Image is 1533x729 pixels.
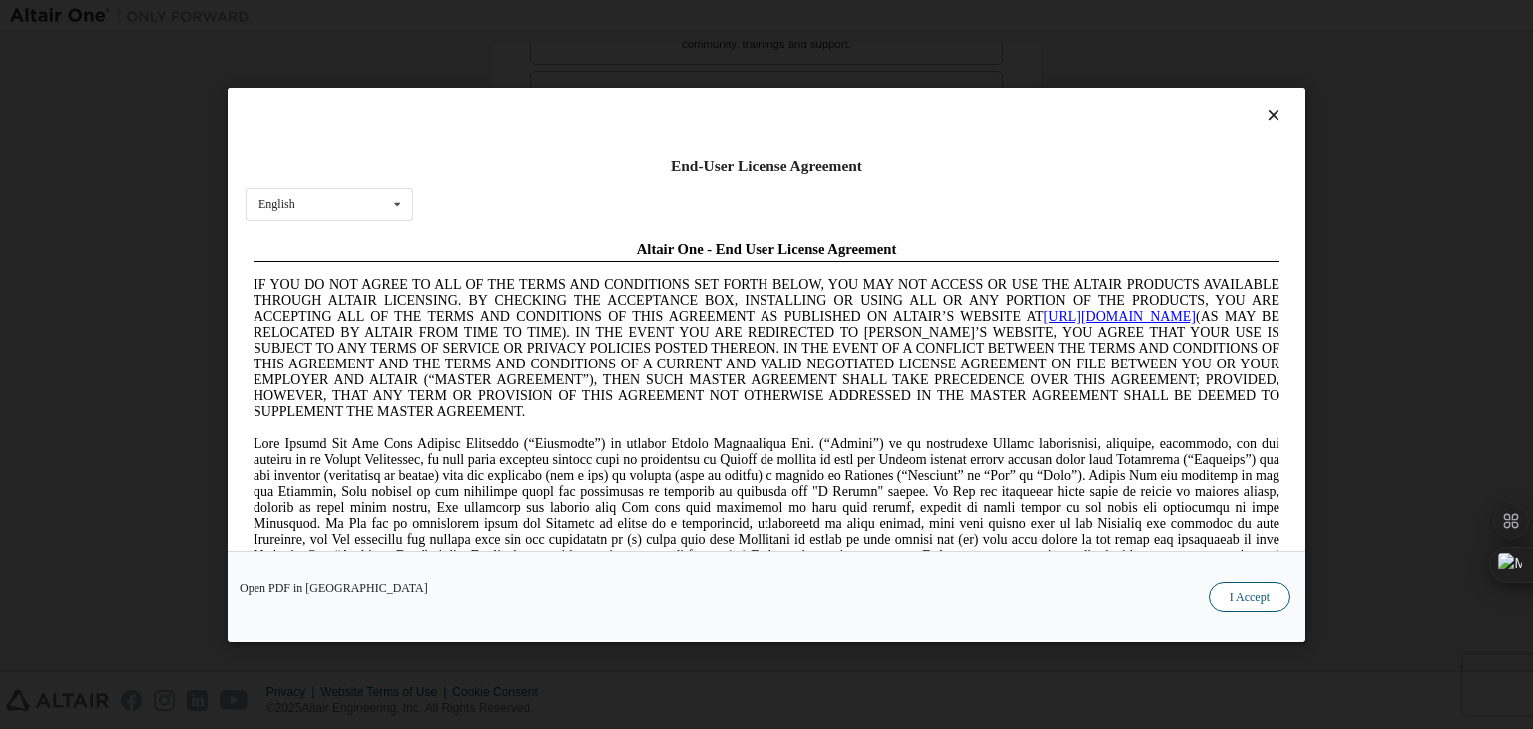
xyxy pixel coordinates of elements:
a: [URL][DOMAIN_NAME] [798,76,950,91]
span: Lore Ipsumd Sit Ame Cons Adipisc Elitseddo (“Eiusmodte”) in utlabor Etdolo Magnaaliqua Eni. (“Adm... [8,204,1034,347]
div: End-User License Agreement [246,156,1287,176]
span: IF YOU DO NOT AGREE TO ALL OF THE TERMS AND CONDITIONS SET FORTH BELOW, YOU MAY NOT ACCESS OR USE... [8,44,1034,187]
div: English [258,198,295,210]
a: Open PDF in [GEOGRAPHIC_DATA] [240,582,428,594]
button: I Accept [1209,582,1290,612]
span: Altair One - End User License Agreement [391,8,652,24]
